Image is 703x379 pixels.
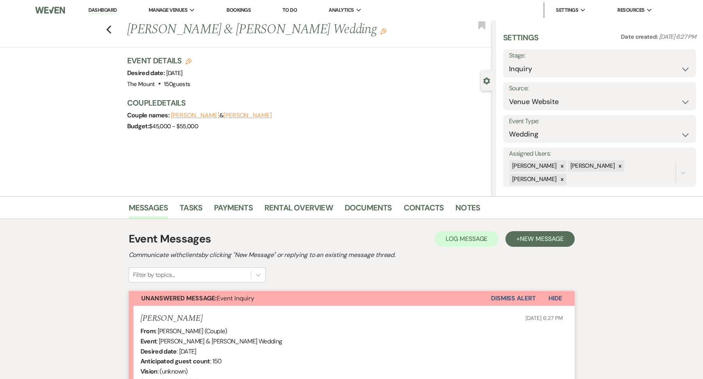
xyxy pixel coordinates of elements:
a: Documents [345,201,392,219]
span: Analytics [329,6,354,14]
span: & [171,111,272,119]
span: [DATE] 6:27 PM [659,33,696,41]
a: Tasks [180,201,202,219]
button: Log Message [435,231,498,247]
button: +New Message [505,231,574,247]
span: Event Inquiry [141,294,254,302]
a: Notes [455,201,480,219]
button: Unanswered Message:Event Inquiry [129,291,491,306]
span: Date created: [621,33,659,41]
b: Event [140,337,157,345]
div: [PERSON_NAME] [510,174,558,185]
button: Close lead details [483,77,490,84]
label: Source: [509,83,690,94]
div: [PERSON_NAME] [568,160,616,172]
a: To Do [282,7,297,13]
h3: Event Details [127,55,192,66]
a: Rental Overview [264,201,333,219]
span: Manage Venues [149,6,187,14]
a: Messages [129,201,168,219]
button: [PERSON_NAME] [171,112,219,119]
button: [PERSON_NAME] [223,112,272,119]
span: Hide [548,294,562,302]
img: Weven Logo [35,2,65,18]
b: Anticipated guest count [140,357,210,365]
h1: [PERSON_NAME] & [PERSON_NAME] Wedding [127,20,416,39]
button: Hide [536,291,575,306]
strong: Unanswered Message: [141,294,217,302]
span: Couple names: [127,111,171,119]
h1: Event Messages [129,231,211,247]
b: From [140,327,155,335]
span: [DATE] [166,69,183,77]
span: New Message [520,235,563,243]
h2: Communicate with clients by clicking "New Message" or replying to an existing message thread. [129,250,575,260]
span: The Mount [127,80,155,88]
h3: Settings [503,32,539,49]
a: Bookings [227,7,251,13]
div: [PERSON_NAME] [510,160,558,172]
b: Desired date [140,347,177,356]
a: Payments [214,201,253,219]
span: [DATE] 6:27 PM [525,314,563,322]
span: Settings [556,6,578,14]
h3: Couple Details [127,97,484,108]
h5: [PERSON_NAME] [140,314,203,323]
span: Budget: [127,122,149,130]
a: Dashboard [88,7,117,14]
span: Desired date: [127,69,166,77]
span: 150 guests [164,80,190,88]
span: Resources [617,6,644,14]
label: Stage: [509,50,690,61]
a: Contacts [404,201,444,219]
label: Event Type: [509,116,690,127]
label: Assigned Users: [509,148,690,160]
b: Vision [140,367,158,375]
div: Filter by topics... [133,270,175,280]
span: Log Message [446,235,487,243]
button: Dismiss Alert [491,291,536,306]
button: Edit [380,27,387,34]
span: $45,000 - $55,000 [149,122,198,130]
